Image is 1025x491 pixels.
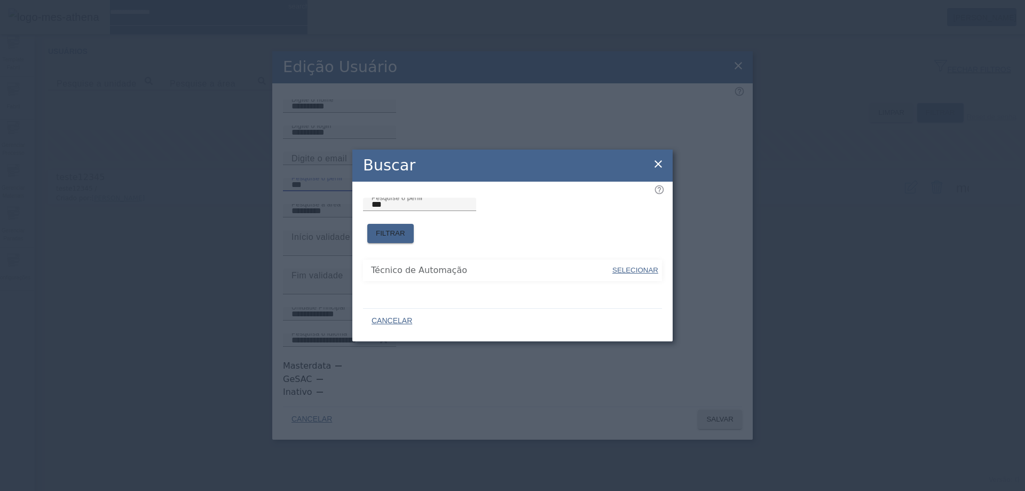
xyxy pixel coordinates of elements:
[612,266,658,274] span: SELECIONAR
[363,311,421,331] button: CANCELAR
[367,224,414,243] button: FILTRAR
[376,228,405,239] span: FILTRAR
[372,194,422,201] mat-label: Pesquise o perfil
[611,261,659,280] button: SELECIONAR
[371,264,611,277] span: Técnico de Automação
[363,154,415,177] h2: Buscar
[372,316,412,326] span: CANCELAR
